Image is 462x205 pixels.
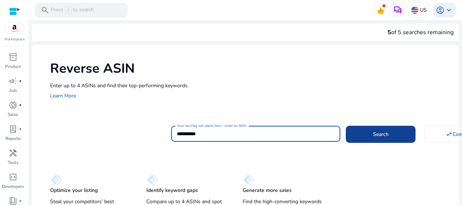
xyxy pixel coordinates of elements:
[446,131,453,137] mat-icon: swap_horiz
[146,175,158,185] img: diamond.svg
[436,6,445,15] span: account_circle
[9,53,17,61] span: inventory_2
[5,63,21,70] p: Product
[9,173,17,181] span: code_blocks
[346,126,416,142] button: Search
[51,6,94,14] p: Press to search
[420,4,427,16] p: US
[411,7,418,14] img: us.svg
[243,187,292,194] p: Generate more sales
[19,104,22,106] span: fiber_manual_record
[50,187,98,194] p: Optimize your listing
[9,77,17,85] span: campaign
[8,159,19,166] p: Tools
[19,200,22,202] span: fiber_manual_record
[5,135,21,142] p: Reports
[445,6,453,15] span: keyboard_arrow_down
[2,183,24,190] p: Developers
[373,130,389,138] span: Search
[4,37,25,42] p: Marketplace
[243,175,255,185] img: diamond.svg
[50,175,62,185] img: diamond.svg
[388,28,391,36] span: 5
[9,87,17,94] p: Ads
[19,128,22,130] span: fiber_manual_record
[19,80,22,83] span: fiber_manual_record
[9,101,17,109] span: donut_small
[9,125,17,133] span: lab_profile
[41,6,49,15] span: search
[50,82,452,89] p: Enter up to 4 ASINs and find their top-performing keywords.
[177,123,246,128] mat-label: Your next big win starts here—enter an ASIN
[8,111,18,118] p: Sales
[9,149,17,157] span: handyman
[388,28,454,37] div: of 5 searches remaining
[146,187,198,194] p: Identify keyword gaps
[5,23,24,34] img: amazon.svg
[50,92,76,99] a: Learn More
[50,61,452,76] h1: Reverse ASIN
[65,6,72,14] span: /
